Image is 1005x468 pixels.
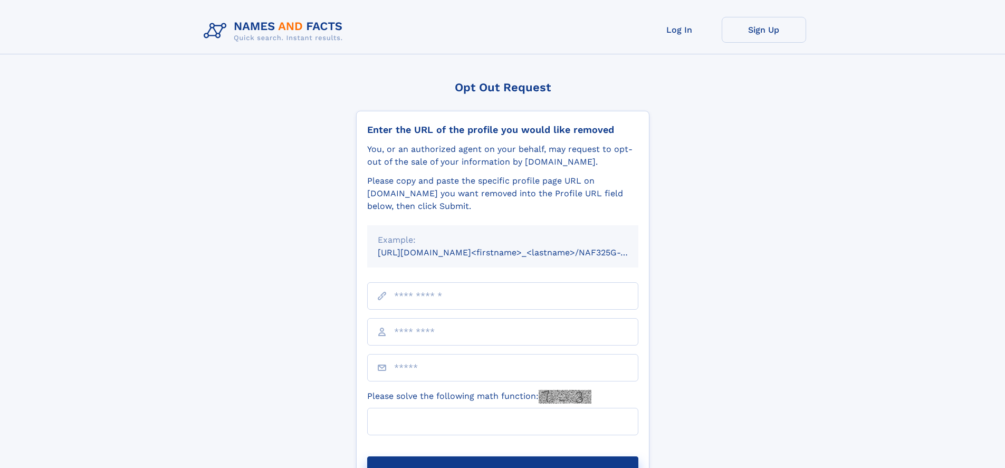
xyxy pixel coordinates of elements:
[199,17,351,45] img: Logo Names and Facts
[367,390,591,404] label: Please solve the following math function:
[367,124,638,136] div: Enter the URL of the profile you would like removed
[367,175,638,213] div: Please copy and paste the specific profile page URL on [DOMAIN_NAME] you want removed into the Pr...
[367,143,638,168] div: You, or an authorized agent on your behalf, may request to opt-out of the sale of your informatio...
[356,81,649,94] div: Opt Out Request
[378,234,628,246] div: Example:
[378,247,658,257] small: [URL][DOMAIN_NAME]<firstname>_<lastname>/NAF325G-xxxxxxxx
[722,17,806,43] a: Sign Up
[637,17,722,43] a: Log In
